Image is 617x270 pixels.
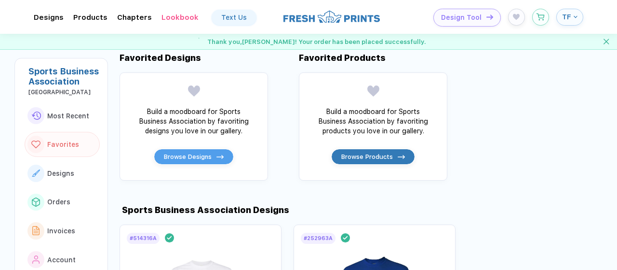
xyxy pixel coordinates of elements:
div: University of Pittsburgh [28,89,100,96]
div: Lookbook [161,13,199,22]
span: Designs [47,170,74,177]
img: icon [486,14,493,20]
a: Text Us [212,10,256,25]
span: Most Recent [47,112,89,120]
div: Build a moodboard for Sports Business Association by favoriting designs you love in our gallery. [134,107,254,136]
button: Browse Productsicon [331,149,415,165]
button: link to iconInvoices [25,218,100,243]
div: Favorited Products [299,53,386,63]
img: icon [216,155,223,159]
span: Browse Products [341,153,393,161]
div: ProductsToggle dropdown menu [73,13,107,22]
button: link to iconMost Recent [25,103,100,128]
span: Design Tool [441,14,482,22]
span: Account [47,256,76,264]
img: success gif [191,34,206,49]
img: link to icon [31,112,41,120]
span: TF [562,13,571,21]
div: ChaptersToggle dropdown menu chapters [117,13,152,22]
span: Browse Designs [164,153,212,161]
button: link to iconOrders [25,190,100,215]
img: logo [283,9,380,24]
button: Browse Designsicon [154,149,233,165]
div: # 252963A [304,235,333,242]
div: DesignsToggle dropdown menu [34,13,64,22]
img: link to icon [32,170,40,177]
img: link to icon [32,226,40,235]
img: icon [398,155,404,159]
span: Invoices [47,227,75,235]
img: link to icon [31,141,40,149]
span: Favorites [47,141,79,148]
div: LookbookToggle dropdown menu chapters [161,13,199,22]
img: link to icon [32,198,40,206]
button: Design Toolicon [433,9,501,27]
div: Favorited Designs [120,53,201,63]
span: Thank you, [PERSON_NAME] ! Your order has been placed successfully. [207,38,426,45]
button: TF [556,9,583,26]
div: # 514316A [130,235,157,242]
button: link to iconFavorites [25,132,100,157]
div: Sports Business Association Designs [120,205,289,215]
span: Orders [47,198,70,206]
img: link to icon [32,256,40,264]
div: Text Us [221,14,247,21]
button: link to iconDesigns [25,161,100,186]
div: Sports Business Association [28,66,100,86]
div: Build a moodboard for Sports Business Association by favoriting products you love in our gallery. [313,107,433,136]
